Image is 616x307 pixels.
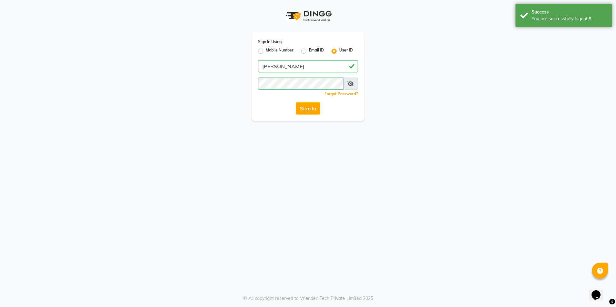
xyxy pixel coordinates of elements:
label: Mobile Number [266,47,294,55]
div: Success [532,9,607,15]
button: Sign In [296,102,320,115]
div: You are successfully logout !! [532,15,607,22]
iframe: chat widget [589,281,610,301]
input: Username [258,78,343,90]
img: logo1.svg [282,6,334,25]
a: Forgot Password? [324,91,358,96]
input: Username [258,60,358,72]
label: Email ID [309,47,324,55]
label: Sign In Using: [258,39,283,45]
label: User ID [339,47,353,55]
